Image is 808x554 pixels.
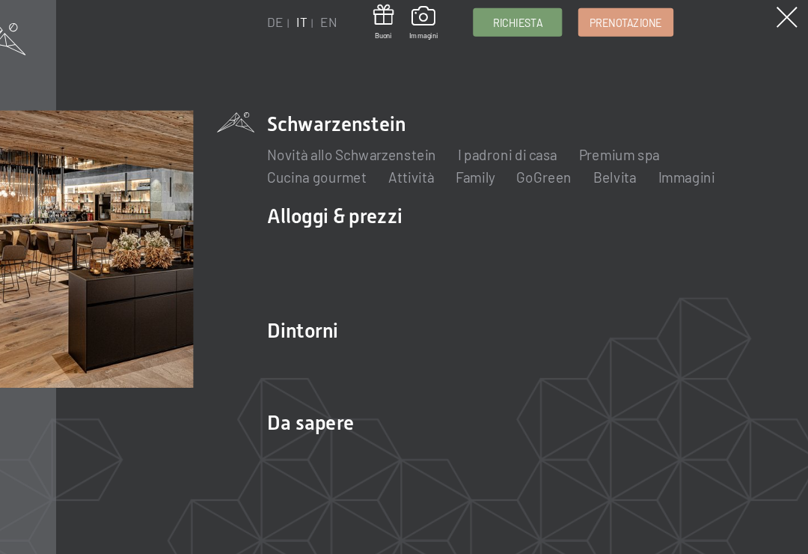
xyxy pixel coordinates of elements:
[486,171,518,185] a: Family
[352,41,361,54] a: IT
[429,171,468,185] a: Attività
[327,41,340,54] a: DE
[598,42,658,55] span: Prenotazione
[416,33,433,64] a: Buoni
[452,505,599,521] a: hotel@schwarzenstein.com
[416,55,433,64] span: Buoni
[601,171,637,185] a: Belvita
[589,37,667,59] a: Prenotazione
[487,152,571,166] a: I padroni di casa
[536,171,583,185] a: GoGreen
[327,505,426,521] a: [PHONE_NUMBER]
[327,152,469,166] a: Novità allo Schwarzenstein
[589,152,657,166] a: Premium spa
[655,171,703,185] a: Immagini
[327,505,426,520] span: [PHONE_NUMBER]
[446,34,470,63] a: Immagini
[372,41,386,54] a: EN
[327,171,411,185] a: Cucina gourmet
[501,37,574,59] a: Richiesta
[517,42,558,55] span: Richiesta
[446,55,470,64] span: Immagini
